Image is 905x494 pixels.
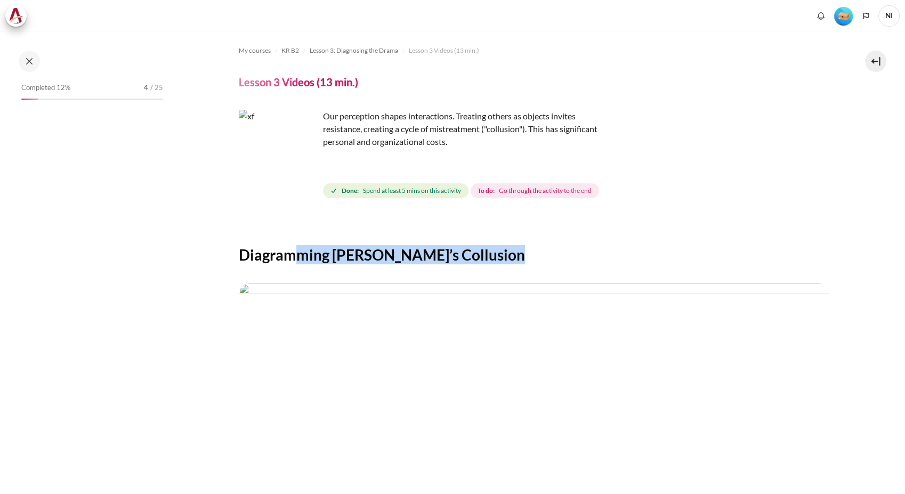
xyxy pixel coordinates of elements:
div: Show notification window with no new notifications [813,8,829,24]
p: Our perception shapes interactions. Treating others as objects invites resistance, creating a cyc... [239,110,612,148]
img: xf [239,110,319,190]
div: Level #1 [834,6,853,26]
img: Architeck [9,8,23,24]
div: Completion requirements for Lesson 3 Videos (13 min.) [323,181,601,200]
span: / 25 [150,83,163,93]
span: Lesson 3 Videos (13 min.) [409,46,479,55]
div: 12% [21,99,38,100]
span: NI [878,5,900,27]
a: KR B2 [281,44,299,57]
span: KR B2 [281,46,299,55]
h4: Lesson 3 Videos (13 min.) [239,75,358,89]
h2: Diagramming [PERSON_NAME]’s Collusion [239,245,829,264]
button: Languages [858,8,874,24]
span: Completed 12% [21,83,70,93]
a: Architeck Architeck [5,5,32,27]
nav: Navigation bar [239,42,829,59]
a: User menu [878,5,900,27]
a: My courses [239,44,271,57]
span: 4 [144,83,148,93]
a: Level #1 [830,6,857,26]
span: My courses [239,46,271,55]
strong: To do: [478,186,495,196]
a: Lesson 3 Videos (13 min.) [409,44,479,57]
a: Lesson 3: Diagnosing the Drama [310,44,398,57]
span: Spend at least 5 mins on this activity [363,186,461,196]
span: Go through the activity to the end [499,186,592,196]
strong: Done: [342,186,359,196]
img: Level #1 [834,7,853,26]
span: Lesson 3: Diagnosing the Drama [310,46,398,55]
